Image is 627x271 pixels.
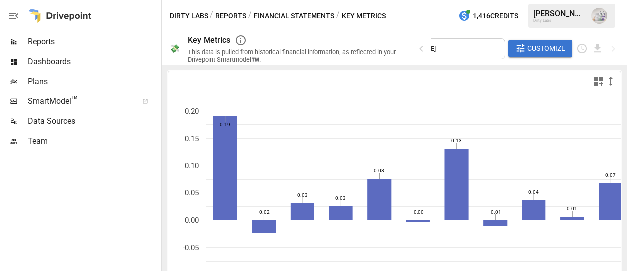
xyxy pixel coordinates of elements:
[412,209,424,215] text: -0.00
[489,209,501,215] text: -0.01
[28,95,131,107] span: SmartModel
[451,138,462,143] text: 0.13
[258,209,270,215] text: -0.02
[185,134,199,143] text: 0.15
[592,43,603,54] button: Download report
[336,10,340,22] div: /
[183,243,199,252] text: -0.05
[28,135,159,147] span: Team
[533,18,585,23] div: Dirty Labs
[335,195,346,201] text: 0.03
[170,10,208,22] button: Dirty Labs
[576,43,588,54] button: Schedule report
[454,7,522,25] button: 1,416Credits
[185,107,199,116] text: 0.20
[71,94,78,106] span: ™
[533,9,585,18] div: [PERSON_NAME]
[185,161,199,170] text: 0.10
[528,189,539,195] text: 0.04
[185,216,199,225] text: 0.00
[527,42,565,55] span: Customize
[591,8,607,24] img: Emmanuelle Johnson
[297,192,308,198] text: 0.03
[185,188,199,197] text: 0.05
[188,48,404,63] div: This data is pulled from historical financial information, as reflected in your Drivepoint Smartm...
[248,10,252,22] div: /
[374,168,384,173] text: 0.08
[210,10,213,22] div: /
[28,76,159,88] span: Plans
[28,115,159,127] span: Data Sources
[567,206,577,211] text: 0.01
[220,122,230,127] text: 0.19
[254,10,334,22] button: Financial Statements
[28,36,159,48] span: Reports
[28,56,159,68] span: Dashboards
[215,10,246,22] button: Reports
[473,10,518,22] span: 1,416 Credits
[170,44,180,53] div: 💸
[605,172,616,178] text: 0.07
[508,40,573,58] button: Customize
[585,2,613,30] button: Emmanuelle Johnson
[188,35,231,45] div: Key Metrics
